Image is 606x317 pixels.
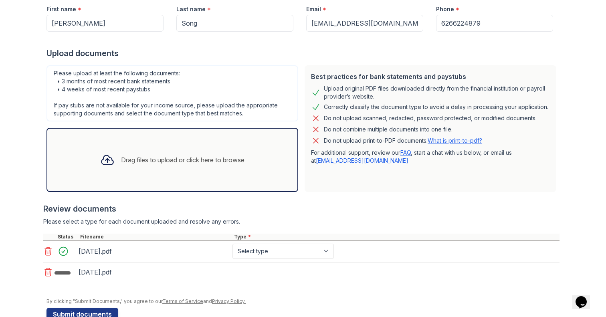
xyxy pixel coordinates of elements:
a: Privacy Policy. [212,298,246,304]
div: Correctly classify the document type to avoid a delay in processing your application. [324,102,548,112]
div: By clicking "Submit Documents," you agree to our and [46,298,560,305]
div: Please select a type for each document uploaded and resolve any errors. [43,218,560,226]
p: Do not upload print-to-PDF documents. [324,137,482,145]
div: Status [56,234,79,240]
a: What is print-to-pdf? [428,137,482,144]
label: Last name [176,5,206,13]
div: Do not upload scanned, redacted, password protected, or modified documents. [324,113,537,123]
label: Phone [436,5,454,13]
p: For additional support, review our , start a chat with us below, or email us at [311,149,550,165]
a: [EMAIL_ADDRESS][DOMAIN_NAME] [316,157,408,164]
label: Email [306,5,321,13]
a: Terms of Service [162,298,203,304]
div: [DATE].pdf [79,266,229,279]
div: [DATE].pdf [79,245,229,258]
div: Drag files to upload or click here to browse [121,155,244,165]
div: Review documents [43,203,560,214]
div: Please upload at least the following documents: • 3 months of most recent bank statements • 4 wee... [46,65,298,121]
iframe: chat widget [572,285,598,309]
a: FAQ [400,149,411,156]
div: Type [232,234,560,240]
div: Upload documents [46,48,560,59]
label: First name [46,5,76,13]
div: Upload original PDF files downloaded directly from the financial institution or payroll provider’... [324,85,550,101]
div: Do not combine multiple documents into one file. [324,125,452,134]
div: Best practices for bank statements and paystubs [311,72,550,81]
div: Filename [79,234,232,240]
